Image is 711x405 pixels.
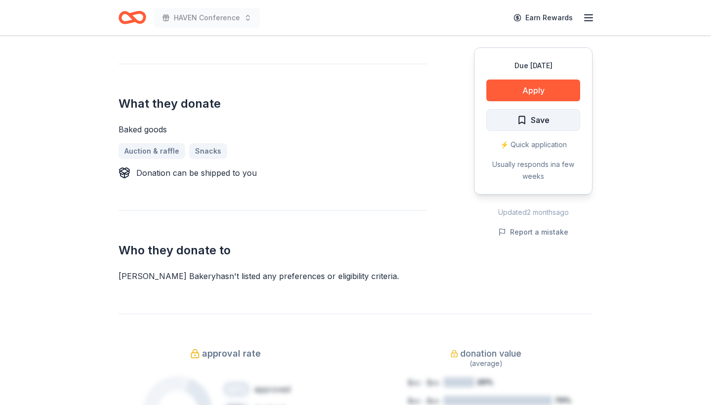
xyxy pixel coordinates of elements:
a: Snacks [189,143,227,159]
tspan: 70% [555,396,571,405]
tspan: 20% [477,378,493,386]
div: Donation can be shipped to you [136,167,257,179]
div: Baked goods [118,123,427,135]
div: Usually responds in a few weeks [486,159,580,182]
h2: Who they donate to [118,243,427,258]
tspan: $xx - $xx [408,378,439,387]
button: HAVEN Conference [154,8,260,28]
div: ⚡️ Quick application [486,139,580,151]
div: 20 % [223,381,250,397]
span: approval rate [202,346,261,362]
h2: What they donate [118,96,427,112]
a: Earn Rewards [508,9,579,27]
div: approved [254,383,290,395]
div: Updated 2 months ago [474,206,592,218]
a: Auction & raffle [118,143,185,159]
a: Home [118,6,146,29]
button: Report a mistake [498,226,568,238]
span: HAVEN Conference [174,12,240,24]
button: Apply [486,80,580,101]
div: [PERSON_NAME] Bakery hasn ' t listed any preferences or eligibility criteria. [118,270,427,282]
span: donation value [460,346,521,362]
span: Save [531,114,550,126]
div: (average) [379,358,592,369]
tspan: $xx - $xx [408,397,439,405]
div: Due [DATE] [486,60,580,72]
button: Save [486,109,580,131]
